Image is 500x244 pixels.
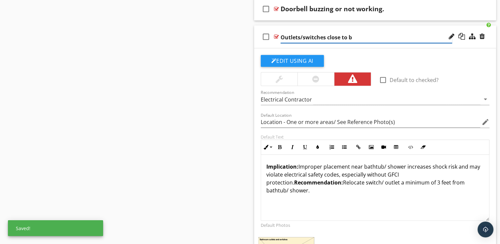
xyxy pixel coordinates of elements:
i: edit [481,118,489,126]
strong: Recommendation: [294,179,343,186]
button: Insert Image (Ctrl+P) [365,141,377,153]
button: Ordered List [326,141,338,153]
p: Improper placement near bathtub/ shower increases shock risk and may violate electrical safety co... [266,163,484,194]
button: Bold (Ctrl+B) [274,141,286,153]
label: Default to checked? [390,77,439,83]
button: Insert Link (Ctrl+K) [352,141,365,153]
i: check_box_outline_blank [261,1,271,17]
div: Electrical Contractor [261,97,312,102]
button: Code View [404,141,417,153]
div: Doorbell buzzing or not working. [281,5,384,13]
button: Insert Video [377,141,390,153]
div: Saved! [8,220,103,236]
button: Unordered List [338,141,351,153]
button: Colors [311,141,324,153]
label: Default Photos [261,222,290,228]
strong: Implication: [266,163,298,170]
button: Clear Formatting [417,141,429,153]
i: check_box_outline_blank [261,29,271,45]
button: Underline (Ctrl+U) [299,141,311,153]
button: Italic (Ctrl+I) [286,141,299,153]
button: Edit Using AI [261,55,324,67]
i: arrow_drop_down [481,95,489,103]
div: Open Intercom Messenger [478,222,493,237]
div: Default Text [261,134,490,140]
input: Default Location [261,117,481,128]
button: Inline Style [261,141,274,153]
